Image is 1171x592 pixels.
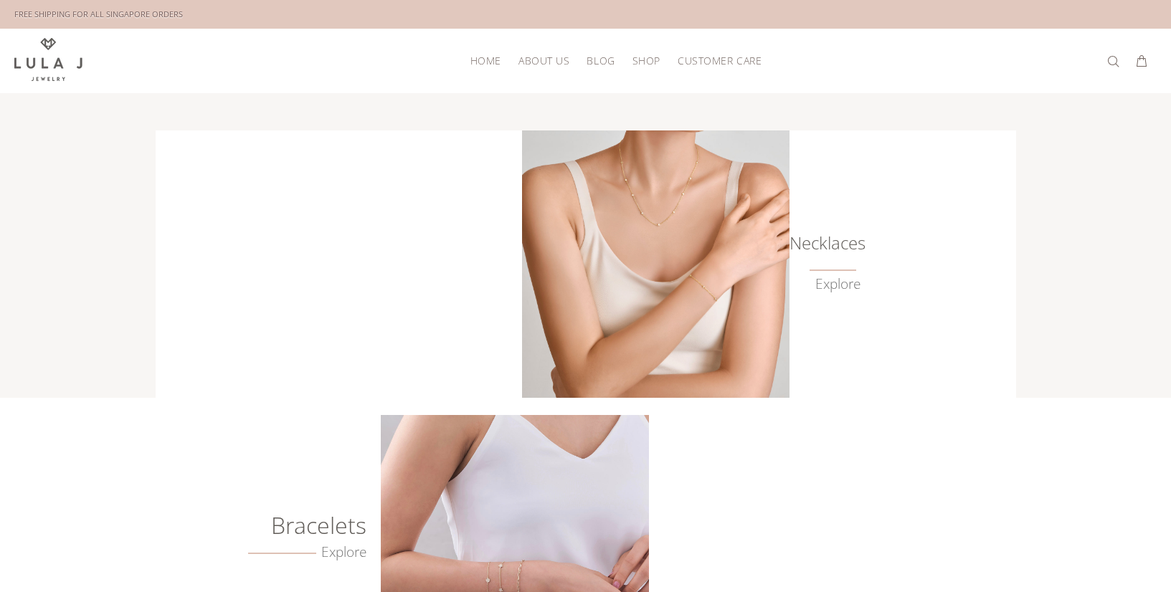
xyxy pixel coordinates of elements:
span: Shop [632,55,660,66]
span: Blog [587,55,615,66]
a: Shop [624,49,669,72]
a: HOME [462,49,510,72]
a: Explore [248,544,367,560]
a: Blog [578,49,623,72]
h6: Necklaces [789,236,861,250]
a: About Us [510,49,578,72]
span: Customer Care [678,55,762,66]
a: Explore [815,276,861,292]
span: HOME [470,55,501,66]
img: Lula J Gold Necklaces Collection [522,130,790,398]
a: Customer Care [669,49,762,72]
span: About Us [518,55,569,66]
div: FREE SHIPPING FOR ALL SINGAPORE ORDERS [14,6,183,22]
h6: Bracelets [204,518,366,533]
